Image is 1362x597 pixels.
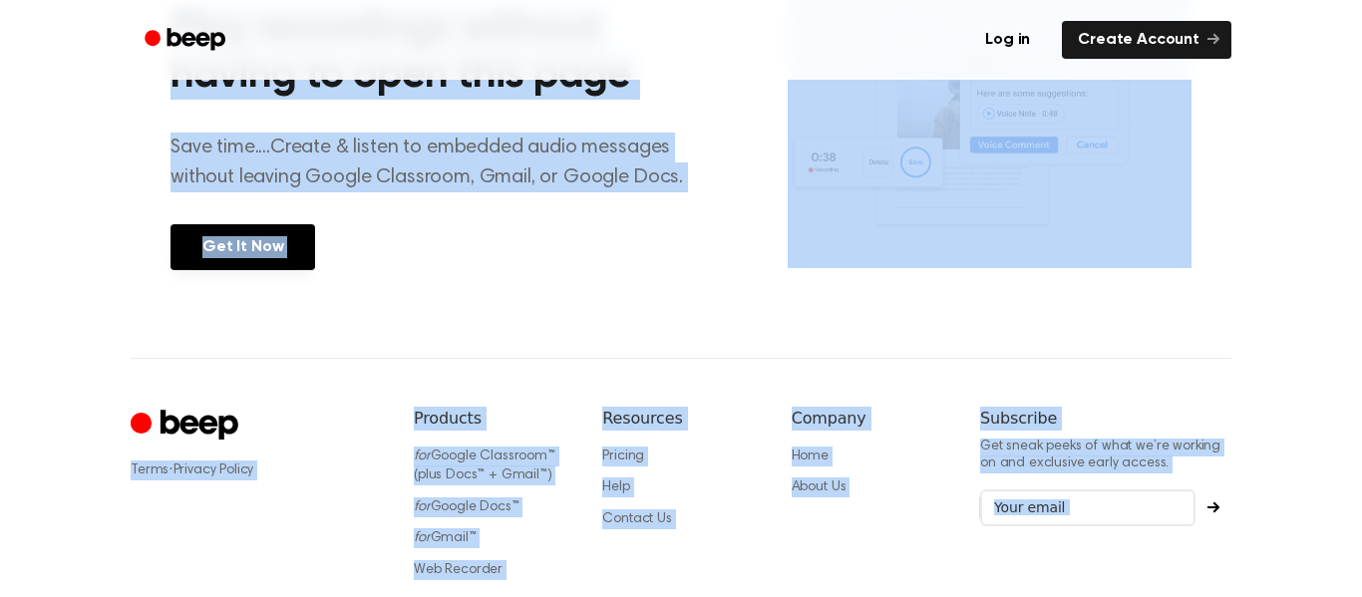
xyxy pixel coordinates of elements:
i: for [414,500,431,514]
a: Log in [965,17,1050,63]
a: Create Account [1062,21,1231,59]
a: Privacy Policy [173,463,254,477]
input: Your email [980,489,1195,527]
i: for [414,449,431,463]
a: Terms [131,463,169,477]
a: Web Recorder [414,563,503,577]
h6: Subscribe [980,407,1231,431]
a: About Us [792,480,847,494]
a: forGmail™ [414,531,477,545]
p: Get sneak peeks of what we’re working on and exclusive early access. [980,439,1231,473]
button: Subscribe [1195,501,1231,513]
h6: Products [414,407,570,431]
a: Help [602,480,629,494]
h6: Resources [602,407,759,431]
p: Save time....Create & listen to embedded audio messages without leaving Google Classroom, Gmail, ... [170,133,708,192]
a: forGoogle Docs™ [414,500,519,514]
a: forGoogle Classroom™ (plus Docs™ + Gmail™) [414,449,555,483]
h6: Company [792,407,948,431]
a: Cruip [131,407,243,446]
a: Home [792,449,829,463]
div: · [131,460,382,480]
i: for [414,531,431,545]
a: Get It Now [170,224,315,270]
a: Contact Us [602,512,671,526]
a: Pricing [602,449,644,463]
a: Beep [131,21,243,60]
